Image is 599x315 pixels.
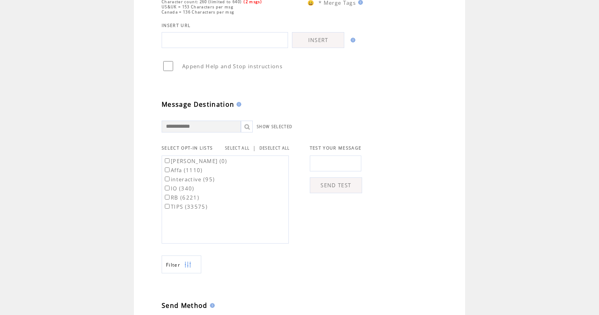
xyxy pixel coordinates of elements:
[165,195,170,200] input: RB (6221)
[292,32,344,48] a: INSERT
[163,176,215,183] label: interactive (95)
[165,177,170,181] input: interactive (95)
[310,177,362,193] a: SEND TEST
[208,303,215,308] img: help.gif
[165,186,170,190] input: IO (340)
[259,146,290,151] a: DESELECT ALL
[184,256,191,274] img: filters.png
[163,157,227,165] label: [PERSON_NAME] (0)
[162,100,234,109] span: Message Destination
[165,204,170,209] input: TIPS (33575)
[257,124,292,129] a: SHOW SELECTED
[253,144,256,152] span: |
[163,194,199,201] label: RB (6221)
[234,102,241,107] img: help.gif
[162,145,213,151] span: SELECT OPT-IN LISTS
[165,158,170,163] input: [PERSON_NAME] (0)
[182,63,282,70] span: Append Help and Stop instructions
[163,203,208,210] label: TIPS (33575)
[163,185,195,192] label: IO (340)
[162,10,234,15] span: Canada = 136 Characters per msg
[163,167,203,174] label: Affa (1110)
[162,301,208,310] span: Send Method
[225,146,250,151] a: SELECT ALL
[310,145,362,151] span: TEST YOUR MESSAGE
[348,38,355,42] img: help.gif
[162,4,233,10] span: US&UK = 153 Characters per msg
[166,261,180,268] span: Show filters
[162,255,201,273] a: Filter
[162,23,191,28] span: INSERT URL
[165,167,170,172] input: Affa (1110)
